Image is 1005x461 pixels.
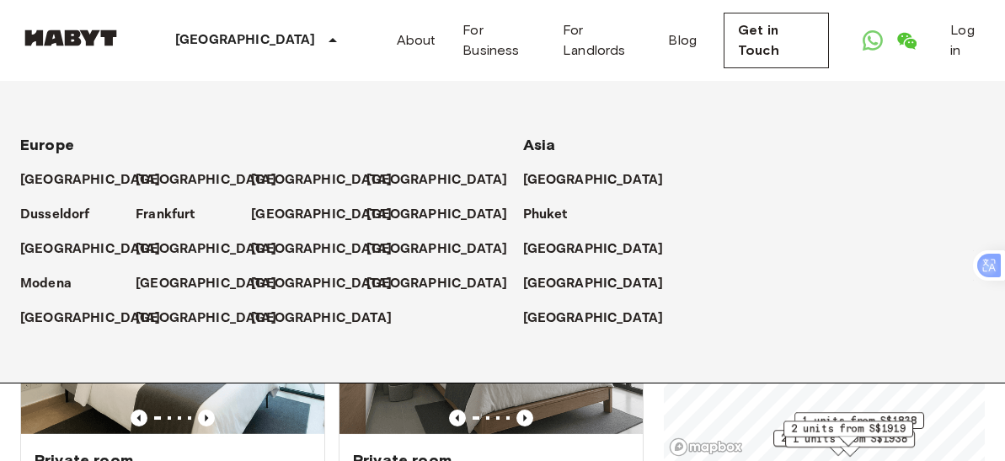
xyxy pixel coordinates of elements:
span: 2 units from S$1919 [791,421,906,437]
a: Blog [668,30,697,51]
span: 1 units from S$1838 [802,413,917,428]
a: [GEOGRAPHIC_DATA] [523,274,681,294]
a: [GEOGRAPHIC_DATA] [251,205,409,225]
a: [GEOGRAPHIC_DATA] [251,274,409,294]
a: [GEOGRAPHIC_DATA] [366,274,524,294]
p: [GEOGRAPHIC_DATA] [523,170,664,190]
button: Previous image [198,410,215,426]
p: [GEOGRAPHIC_DATA] [523,274,664,294]
span: 2 units from S$1680 [781,431,895,446]
p: [GEOGRAPHIC_DATA] [20,170,161,190]
div: Map marker [785,431,915,457]
p: [GEOGRAPHIC_DATA] [366,205,507,225]
a: For Landlords [563,20,641,61]
p: [GEOGRAPHIC_DATA] [251,205,392,225]
a: Log in [950,20,985,61]
button: Previous image [131,410,147,426]
p: [GEOGRAPHIC_DATA] [523,308,664,329]
a: [GEOGRAPHIC_DATA] [136,308,293,329]
a: Open WeChat [890,24,923,57]
a: Modena [20,274,88,294]
a: [GEOGRAPHIC_DATA] [251,308,409,329]
p: [GEOGRAPHIC_DATA] [366,170,507,190]
a: [GEOGRAPHIC_DATA] [20,170,178,190]
a: [GEOGRAPHIC_DATA] [366,239,524,260]
a: [GEOGRAPHIC_DATA] [523,239,681,260]
p: [GEOGRAPHIC_DATA] [523,239,664,260]
div: Map marker [794,412,924,438]
img: Habyt [20,29,121,46]
p: Modena [20,274,72,294]
p: [GEOGRAPHIC_DATA] [251,170,392,190]
a: Open WhatsApp [856,24,890,57]
p: Dusseldorf [20,205,90,225]
p: [GEOGRAPHIC_DATA] [251,239,392,260]
a: [GEOGRAPHIC_DATA] [366,170,524,190]
p: [GEOGRAPHIC_DATA] [366,274,507,294]
div: Map marker [783,421,913,447]
a: Dusseldorf [20,205,107,225]
a: [GEOGRAPHIC_DATA] [523,308,681,329]
a: For Business [462,20,536,61]
a: Mapbox logo [669,437,743,457]
p: Frankfurt [136,205,195,225]
p: [GEOGRAPHIC_DATA] [251,274,392,294]
p: [GEOGRAPHIC_DATA] [136,308,276,329]
button: Previous image [516,410,533,426]
p: [GEOGRAPHIC_DATA] [251,308,392,329]
p: [GEOGRAPHIC_DATA] [136,274,276,294]
a: Phuket [523,205,585,225]
span: Asia [523,136,556,154]
button: Previous image [449,410,466,426]
a: Get in Touch [724,13,829,68]
p: Phuket [523,205,568,225]
p: [GEOGRAPHIC_DATA] [20,308,161,329]
p: [GEOGRAPHIC_DATA] [366,239,507,260]
a: [GEOGRAPHIC_DATA] [366,205,524,225]
p: [GEOGRAPHIC_DATA] [175,30,316,51]
a: [GEOGRAPHIC_DATA] [20,239,178,260]
span: Europe [20,136,74,154]
a: [GEOGRAPHIC_DATA] [136,239,293,260]
a: [GEOGRAPHIC_DATA] [20,308,178,329]
div: Map marker [773,430,903,456]
a: [GEOGRAPHIC_DATA] [251,170,409,190]
a: [GEOGRAPHIC_DATA] [523,170,681,190]
a: About [397,30,436,51]
p: [GEOGRAPHIC_DATA] [136,170,276,190]
a: Frankfurt [136,205,211,225]
a: [GEOGRAPHIC_DATA] [136,274,293,294]
a: [GEOGRAPHIC_DATA] [251,239,409,260]
p: [GEOGRAPHIC_DATA] [136,239,276,260]
p: [GEOGRAPHIC_DATA] [20,239,161,260]
a: [GEOGRAPHIC_DATA] [136,170,293,190]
